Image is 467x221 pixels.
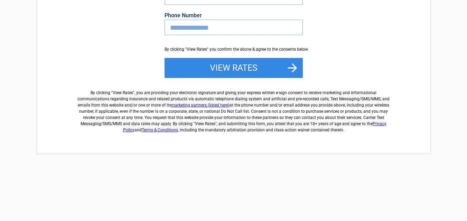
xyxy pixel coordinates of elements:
[171,103,230,108] a: marketing partners (listed here)
[142,128,178,132] a: Terms & Conditions
[165,13,303,18] label: Phone Number
[113,90,133,95] span: View Rates
[165,58,303,78] button: View Rates
[165,46,303,52] div: By clicking "View Rates" you confirm the above & agree to the consents below
[123,121,387,132] a: Privacy Policy
[75,84,392,133] label: By clicking " ", you are providing your electronic signature and giving your express written e-si...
